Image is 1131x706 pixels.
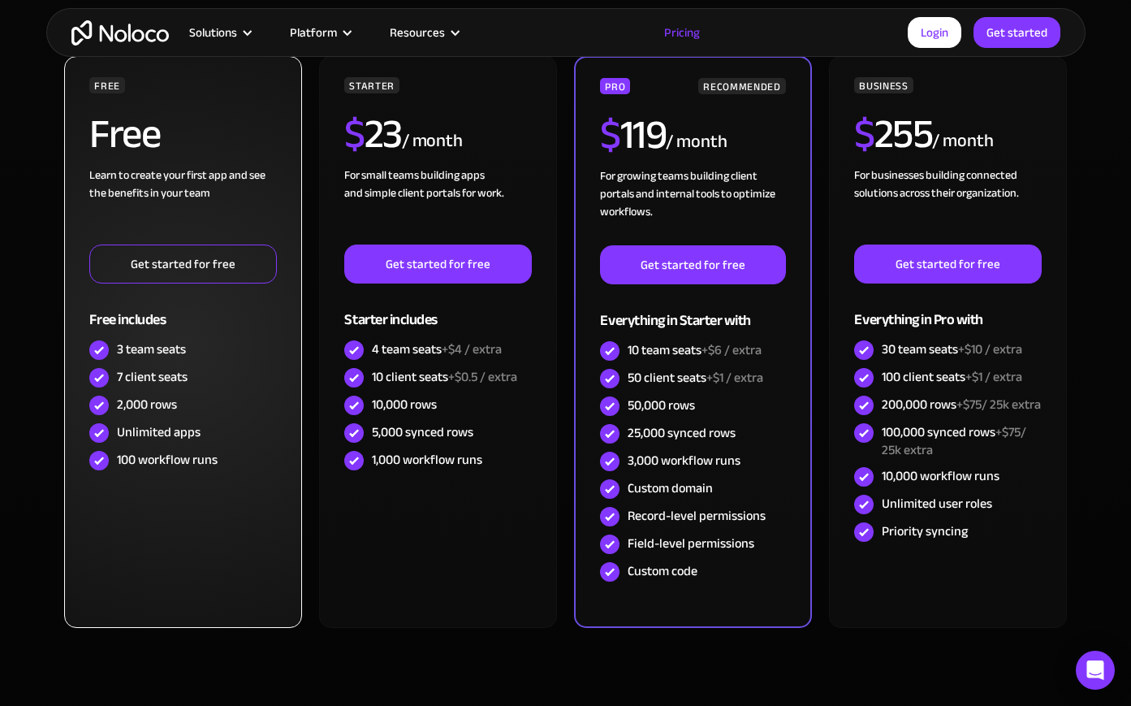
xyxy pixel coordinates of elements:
div: Resources [390,22,445,43]
a: home [71,20,169,45]
div: Platform [290,22,337,43]
h2: Free [89,114,160,154]
div: PRO [600,78,630,94]
div: 200,000 rows [882,396,1041,414]
div: 5,000 synced rows [372,423,473,441]
div: 10 client seats [372,368,517,386]
a: Get started for free [344,245,531,284]
a: Get started for free [600,245,785,284]
span: +$75/ 25k extra [882,420,1026,462]
a: Get started [973,17,1060,48]
div: Resources [369,22,477,43]
div: Custom code [628,562,697,580]
div: Free includes [89,284,276,336]
div: FREE [89,77,125,93]
div: 30 team seats [882,340,1022,358]
a: Get started for free [854,245,1041,284]
div: STARTER [344,77,399,93]
div: Platform [270,22,369,43]
div: Learn to create your first app and see the benefits in your team ‍ [89,167,276,245]
div: 10 team seats [628,341,762,359]
div: BUSINESS [854,77,913,93]
span: $ [600,97,620,173]
span: +$0.5 / extra [448,365,517,389]
div: 50 client seats [628,369,763,387]
div: Unlimited user roles [882,495,992,513]
div: Solutions [169,22,270,43]
div: Record-level permissions [628,507,766,525]
div: For businesses building connected solutions across their organization. ‍ [854,167,1041,245]
div: For small teams building apps and simple client portals for work. ‍ [344,167,531,245]
a: Get started for free [89,245,276,284]
div: 4 team seats [372,340,502,358]
div: Solutions [189,22,237,43]
div: / month [932,128,993,154]
div: / month [666,129,727,155]
div: 3 team seats [117,340,186,358]
div: Starter includes [344,284,531,336]
a: Login [908,17,961,48]
div: 3,000 workflow runs [628,452,740,470]
div: Unlimited apps [117,423,201,441]
a: Pricing [644,22,720,43]
div: 100 workflow runs [117,451,218,469]
div: 10,000 workflow runs [882,467,999,485]
div: Custom domain [628,479,713,497]
span: $ [854,96,874,172]
span: +$10 / extra [958,337,1022,362]
div: 10,000 rows [372,396,437,414]
div: Everything in Pro with [854,284,1041,336]
div: Priority syncing [882,522,968,540]
div: 2,000 rows [117,396,177,414]
span: +$1 / extra [965,365,1022,389]
div: RECOMMENDED [698,78,785,94]
h2: 255 [854,114,932,154]
div: 1,000 workflow runs [372,451,482,469]
div: 25,000 synced rows [628,424,736,442]
div: Field-level permissions [628,535,754,552]
span: $ [344,96,365,172]
div: Everything in Starter with [600,284,785,337]
div: 100,000 synced rows [882,423,1041,459]
div: 50,000 rows [628,396,695,414]
div: 7 client seats [117,368,188,386]
span: +$1 / extra [706,366,763,390]
h2: 23 [344,114,402,154]
div: / month [402,128,463,154]
div: Open Intercom Messenger [1076,651,1115,690]
span: +$75/ 25k extra [956,392,1041,417]
span: +$6 / extra [701,338,762,362]
span: +$4 / extra [442,337,502,362]
div: 100 client seats [882,368,1022,386]
h2: 119 [600,115,666,155]
div: For growing teams building client portals and internal tools to optimize workflows. [600,167,785,245]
